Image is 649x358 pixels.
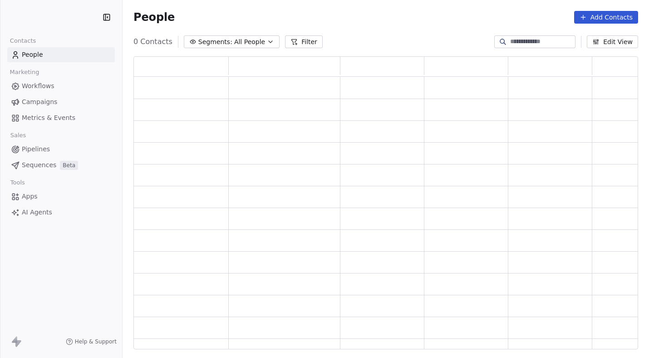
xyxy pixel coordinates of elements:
[7,94,115,109] a: Campaigns
[574,11,638,24] button: Add Contacts
[22,97,57,107] span: Campaigns
[60,161,78,170] span: Beta
[6,34,40,48] span: Contacts
[7,110,115,125] a: Metrics & Events
[7,205,115,220] a: AI Agents
[22,160,56,170] span: Sequences
[7,142,115,157] a: Pipelines
[587,35,638,48] button: Edit View
[285,35,323,48] button: Filter
[22,81,54,91] span: Workflows
[234,37,265,47] span: All People
[133,10,175,24] span: People
[7,79,115,94] a: Workflows
[22,144,50,154] span: Pipelines
[6,65,43,79] span: Marketing
[75,338,117,345] span: Help & Support
[7,158,115,173] a: SequencesBeta
[22,192,38,201] span: Apps
[22,50,43,60] span: People
[6,129,30,142] span: Sales
[7,47,115,62] a: People
[66,338,117,345] a: Help & Support
[22,113,75,123] span: Metrics & Events
[6,176,29,189] span: Tools
[7,189,115,204] a: Apps
[22,208,52,217] span: AI Agents
[133,36,172,47] span: 0 Contacts
[198,37,232,47] span: Segments:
